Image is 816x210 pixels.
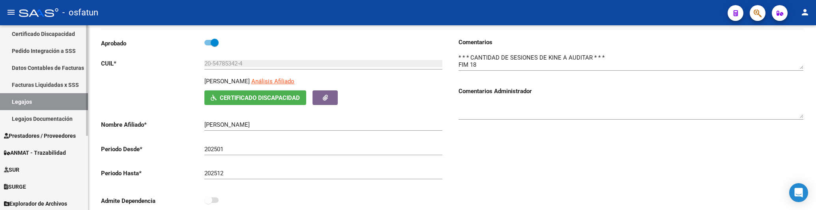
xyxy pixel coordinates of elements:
[62,4,98,21] span: - osfatun
[4,199,67,208] span: Explorador de Archivos
[101,145,204,154] p: Periodo Desde
[101,120,204,129] p: Nombre Afiliado
[789,183,808,202] div: Open Intercom Messenger
[204,77,250,86] p: [PERSON_NAME]
[800,7,810,17] mat-icon: person
[459,38,803,47] h3: Comentarios
[101,169,204,178] p: Periodo Hasta
[4,165,19,174] span: SUR
[101,197,204,205] p: Admite Dependencia
[4,131,76,140] span: Prestadores / Proveedores
[6,7,16,17] mat-icon: menu
[204,90,306,105] button: Certificado Discapacidad
[101,39,204,48] p: Aprobado
[251,78,294,85] span: Análisis Afiliado
[220,94,300,101] span: Certificado Discapacidad
[4,182,26,191] span: SURGE
[101,59,204,68] p: CUIL
[459,87,803,96] h3: Comentarios Administrador
[4,148,66,157] span: ANMAT - Trazabilidad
